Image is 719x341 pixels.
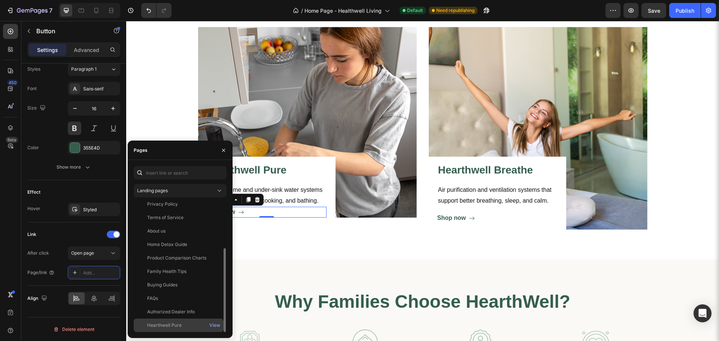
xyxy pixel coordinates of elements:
[27,189,40,196] div: Effect
[339,308,369,338] img: Alt Image
[27,144,39,151] div: Color
[3,3,56,18] button: 7
[6,137,18,143] div: Beta
[134,147,148,154] div: Pages
[455,308,485,338] img: Alt Image
[669,3,701,18] button: Publish
[37,46,58,54] p: Settings
[27,269,55,276] div: Page/link
[27,205,40,212] div: Hover
[312,164,430,185] p: Air purification and ventilation systems that support better breathing, sleep, and calm.
[147,201,178,208] div: Privacy Policy
[71,250,94,256] span: Open page
[209,320,221,331] button: View
[68,62,120,76] button: Paragraph 1
[301,7,303,15] span: /
[83,206,118,213] div: Styled
[27,160,120,174] button: Show more
[36,27,100,36] p: Button
[147,241,187,248] div: Home Detox Guide
[311,142,431,157] h3: Hearthwell Breathe
[27,323,120,335] button: Delete element
[57,163,91,171] div: Show more
[147,268,186,275] div: Family Health Tips
[436,7,474,14] span: Need republishing
[71,66,97,73] span: Paragraph 1
[141,3,172,18] div: Undo/Redo
[134,184,227,197] button: Landing pages
[27,85,37,92] div: Font
[7,80,18,86] div: 450
[304,7,382,15] span: Home Page - Healthwell Living
[27,66,40,73] div: Styles
[311,192,349,203] button: Shop now
[147,214,183,221] div: Terms of Service
[27,103,47,113] div: Size
[27,294,49,304] div: Align
[224,308,254,338] img: Alt Image
[68,246,120,260] button: Open page
[147,295,158,302] div: FAQs
[109,308,139,338] img: Alt Image
[134,166,227,179] input: Insert link or search
[137,188,168,193] span: Landing pages
[311,192,340,203] div: Shop now
[27,231,36,238] div: Link
[694,304,712,322] div: Open Intercom Messenger
[83,145,118,151] div: 355E4D
[147,255,206,261] div: Product Comparison Charts
[641,3,666,18] button: Save
[147,308,195,315] div: Authorized Dealer Info
[209,322,220,329] div: View
[407,7,423,14] span: Default
[147,228,166,234] div: About us
[648,7,660,14] span: Save
[74,46,99,54] p: Advanced
[49,6,52,15] p: 7
[83,270,118,276] div: Add...
[53,325,94,334] div: Delete element
[676,7,694,15] div: Publish
[83,86,118,92] div: Sans-serif
[27,250,49,256] div: After click
[147,282,178,288] div: Buying Guides
[147,322,182,329] div: Hearthwell Pure
[126,21,719,341] iframe: Design area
